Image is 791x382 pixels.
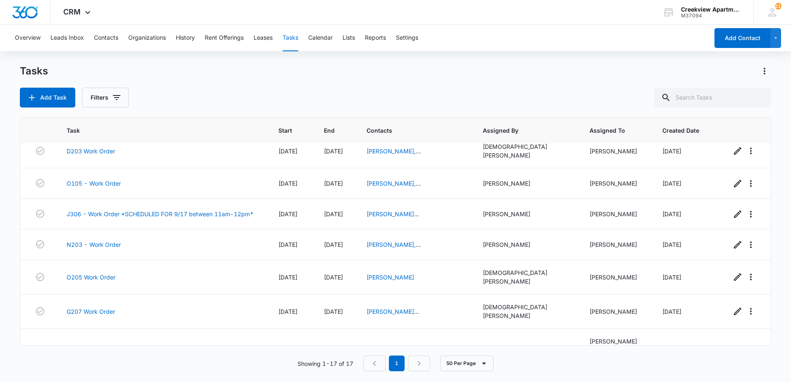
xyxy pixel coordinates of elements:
button: Leases [254,25,273,51]
div: [PERSON_NAME] [590,273,643,282]
a: D203 Work Order [67,147,115,155]
span: [DATE] [662,274,681,281]
span: [DATE] [662,210,681,217]
a: [PERSON_NAME], [PERSON_NAME] [367,148,421,163]
button: Overview [15,25,41,51]
span: [DATE] [278,180,297,187]
span: [DATE] [278,308,297,315]
span: [DATE] [324,308,343,315]
button: Lists [343,25,355,51]
a: [PERSON_NAME], [PERSON_NAME] [PERSON_NAME] [367,180,421,204]
span: Task [67,126,247,135]
input: Search Tasks [654,88,771,107]
div: notifications count [775,3,781,10]
span: Assigned By [483,126,558,135]
button: Leads Inbox [50,25,84,51]
div: [PERSON_NAME] [590,147,643,155]
span: [DATE] [662,308,681,315]
span: CRM [63,7,81,16]
div: [DEMOGRAPHIC_DATA][PERSON_NAME] [483,303,570,320]
button: Filters [82,88,129,107]
button: Actions [758,64,771,78]
span: [DATE] [324,148,343,155]
a: [PERSON_NAME] [367,274,414,281]
a: N203 - Work Order [67,240,121,249]
nav: Pagination [363,356,430,371]
div: [PERSON_NAME] [590,240,643,249]
a: O205 Work Order [67,273,115,282]
div: [PERSON_NAME] [590,337,643,346]
div: [DEMOGRAPHIC_DATA][PERSON_NAME] [483,268,570,286]
button: Add Task [20,88,75,107]
div: account id [681,13,741,19]
span: [DATE] [662,148,681,155]
a: [PERSON_NAME] [PERSON_NAME] [367,308,419,324]
span: [DATE] [324,241,343,248]
span: [DATE] [278,241,297,248]
span: [DATE] [278,274,297,281]
span: [DATE] [324,274,343,281]
div: [PERSON_NAME] [590,179,643,188]
span: End [324,126,335,135]
div: [PERSON_NAME] [483,210,570,218]
span: [DATE] [278,148,297,155]
button: Calendar [308,25,333,51]
button: Reports [365,25,386,51]
span: [DATE] [324,180,343,187]
button: Add Contact [714,28,770,48]
div: [PERSON_NAME] [483,179,570,188]
span: Created Date [662,126,699,135]
a: [PERSON_NAME] [PERSON_NAME] [367,210,419,226]
div: [PERSON_NAME] [590,210,643,218]
div: account name [681,6,741,13]
span: Assigned To [590,126,631,135]
button: Organizations [128,25,166,51]
div: [PERSON_NAME] [590,307,643,316]
span: [DATE] [324,210,343,217]
span: [DATE] [662,241,681,248]
h1: Tasks [20,65,48,77]
button: Settings [396,25,418,51]
a: G207 Work Order [67,307,115,316]
div: [DEMOGRAPHIC_DATA][PERSON_NAME] [483,142,570,160]
div: [PERSON_NAME] [483,240,570,249]
em: 1 [389,356,405,371]
button: Rent Offerings [205,25,244,51]
span: [DATE] [662,180,681,187]
span: Contacts [367,126,451,135]
button: History [176,25,195,51]
span: [DATE] [278,210,297,217]
span: 214 [775,3,781,10]
a: J306 - Work Order *SCHEDULED FOR 9/17 between 11am-12pm* [67,210,254,218]
button: Tasks [283,25,298,51]
button: 50 Per Page [440,356,494,371]
button: Contacts [94,25,118,51]
a: O105 - Work Order [67,179,121,188]
span: Start [278,126,292,135]
p: Showing 1-17 of 17 [297,359,353,368]
a: [PERSON_NAME], [PERSON_NAME] [367,241,421,257]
